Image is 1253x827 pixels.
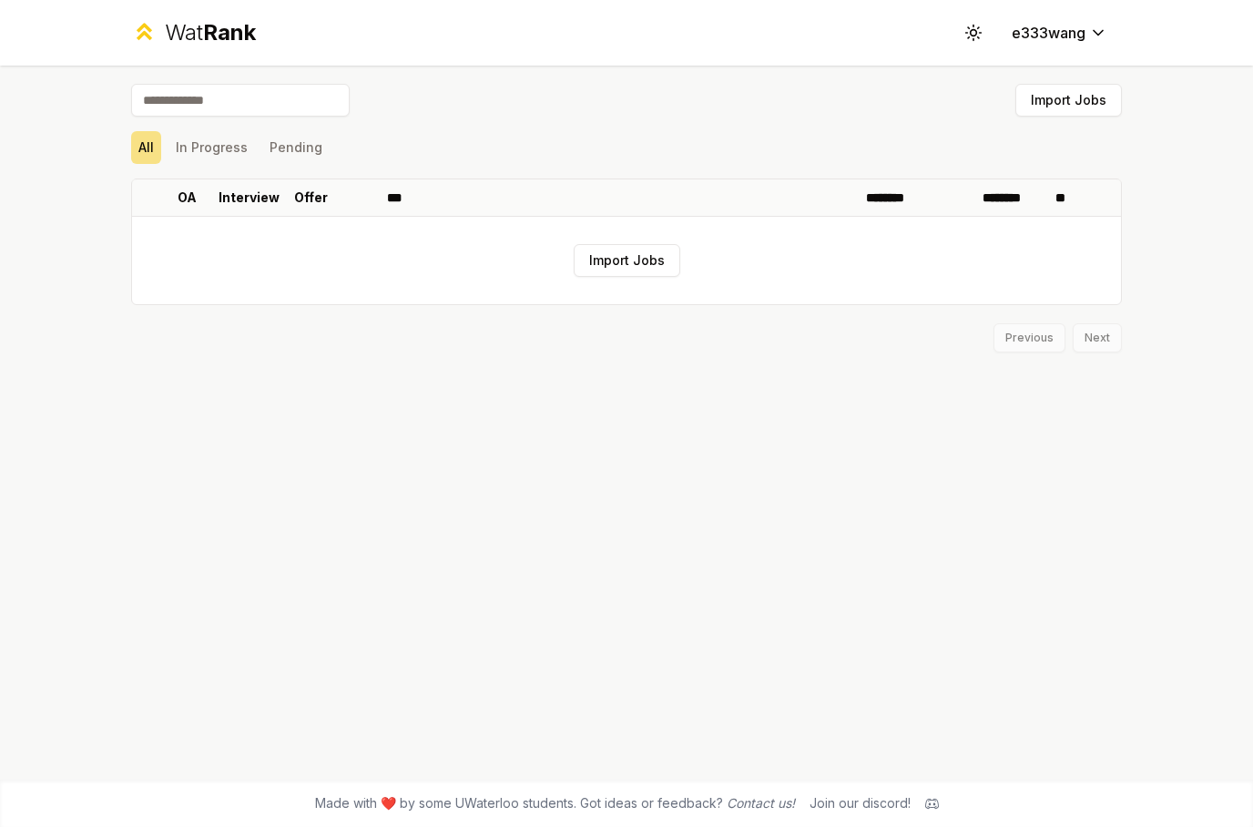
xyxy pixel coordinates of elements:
button: All [131,131,161,164]
button: Import Jobs [1015,84,1122,117]
div: Wat [165,18,256,47]
p: OA [178,189,197,207]
div: Join our discord! [810,794,911,812]
button: Import Jobs [574,244,680,277]
span: Rank [203,19,256,46]
a: Contact us! [727,795,795,811]
p: Offer [294,189,328,207]
span: e333wang [1012,22,1085,44]
button: Pending [262,131,330,164]
p: Interview [219,189,280,207]
button: In Progress [168,131,255,164]
span: Made with ❤️ by some UWaterloo students. Got ideas or feedback? [315,794,795,812]
button: e333wang [997,16,1122,49]
a: WatRank [131,18,256,47]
